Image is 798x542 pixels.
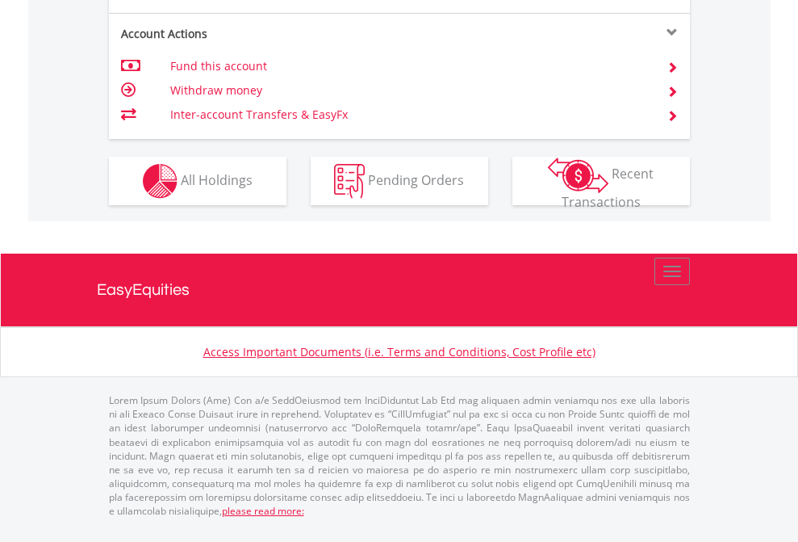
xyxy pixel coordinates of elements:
[143,164,178,199] img: holdings-wht.png
[222,504,304,518] a: please read more:
[170,78,647,103] td: Withdraw money
[368,170,464,188] span: Pending Orders
[311,157,488,205] button: Pending Orders
[109,393,690,518] p: Lorem Ipsum Dolors (Ame) Con a/e SeddOeiusmod tem InciDiduntut Lab Etd mag aliquaen admin veniamq...
[170,103,647,127] td: Inter-account Transfers & EasyFx
[97,254,702,326] a: EasyEquities
[109,157,286,205] button: All Holdings
[109,26,399,42] div: Account Actions
[548,158,608,193] img: transactions-zar-wht.png
[181,170,253,188] span: All Holdings
[203,344,595,359] a: Access Important Documents (i.e. Terms and Conditions, Cost Profile etc)
[512,157,690,205] button: Recent Transactions
[170,54,647,78] td: Fund this account
[334,164,365,199] img: pending_instructions-wht.png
